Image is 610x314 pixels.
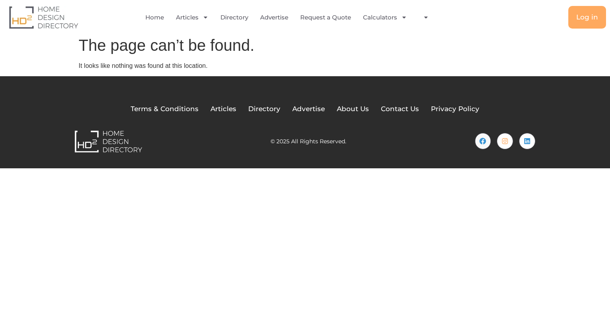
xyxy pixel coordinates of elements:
a: Privacy Policy [431,104,479,114]
a: Contact Us [381,104,419,114]
a: Advertise [260,8,288,27]
a: Request a Quote [300,8,351,27]
h2: © 2025 All Rights Reserved. [270,139,346,144]
a: Directory [220,8,248,27]
a: Terms & Conditions [131,104,199,114]
a: Log in [568,6,606,29]
span: Log in [576,14,598,21]
p: It looks like nothing was found at this location. [79,61,531,71]
a: Advertise [292,104,325,114]
a: Calculators [363,8,407,27]
h1: The page can’t be found. [79,36,531,55]
a: About Us [337,104,369,114]
nav: Menu [124,8,456,27]
a: Directory [248,104,280,114]
a: Articles [176,8,208,27]
a: Articles [210,104,236,114]
a: Home [145,8,164,27]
